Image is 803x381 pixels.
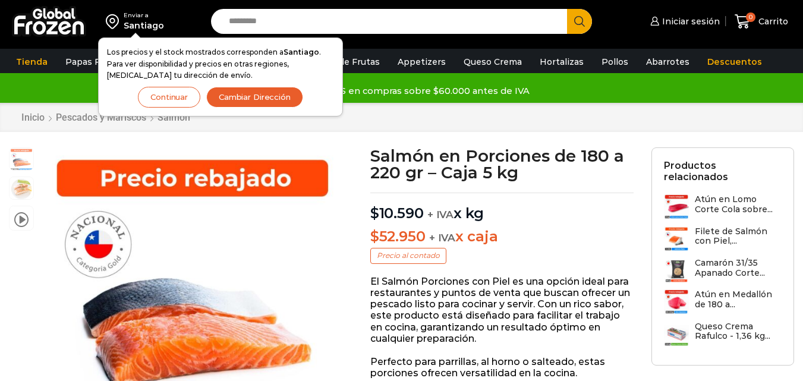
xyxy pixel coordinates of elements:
[370,276,634,344] p: El Salmón Porciones con Piel es una opción ideal para restaurantes y puntos de venta que buscan o...
[370,356,634,379] p: Perfecto para parrillas, al horno o salteado, estas porciones ofrecen versatilidad en la cocina.
[10,177,33,201] span: plato-salmon
[306,51,386,73] a: Pulpa de Frutas
[701,51,768,73] a: Descuentos
[664,160,782,182] h2: Productos relacionados
[664,322,782,347] a: Queso Crema Rafulco - 1,36 kg...
[157,112,191,123] a: Salmón
[664,194,782,220] a: Atún en Lomo Corte Cola sobre...
[427,209,454,221] span: + IVA
[695,322,782,342] h3: Queso Crema Rafulco - 1,36 kg...
[755,15,788,27] span: Carrito
[567,9,592,34] button: Search button
[370,193,634,222] p: x kg
[746,12,755,22] span: 0
[107,46,334,81] p: Los precios y el stock mostrados corresponden a . Para ver disponibilidad y precios en otras regi...
[370,228,425,245] bdi: 52.950
[695,258,782,278] h3: Camarón 31/35 Apanado Corte...
[106,11,124,32] img: address-field-icon.svg
[124,20,164,32] div: Santiago
[370,204,379,222] span: $
[695,194,782,215] h3: Atún en Lomo Corte Cola sobre...
[664,226,782,252] a: Filete de Salmón con Piel,...
[664,289,782,315] a: Atún en Medallón de 180 a...
[695,289,782,310] h3: Atún en Medallón de 180 a...
[534,51,590,73] a: Hortalizas
[659,15,720,27] span: Iniciar sesión
[596,51,634,73] a: Pollos
[695,226,782,247] h3: Filete de Salmón con Piel,...
[370,228,634,245] p: x caja
[370,147,634,181] h1: Salmón en Porciones de 180 a 220 gr – Caja 5 kg
[21,112,45,123] a: Inicio
[55,112,147,123] a: Pescados y Mariscos
[370,204,423,222] bdi: 10.590
[664,258,782,284] a: Camarón 31/35 Apanado Corte...
[370,248,446,263] p: Precio al contado
[21,112,191,123] nav: Breadcrumb
[370,228,379,245] span: $
[458,51,528,73] a: Queso Crema
[124,11,164,20] div: Enviar a
[10,51,53,73] a: Tienda
[732,8,791,36] a: 0 Carrito
[138,87,200,108] button: Continuar
[640,51,695,73] a: Abarrotes
[392,51,452,73] a: Appetizers
[206,87,303,108] button: Cambiar Dirección
[284,48,319,56] strong: Santiago
[647,10,720,33] a: Iniciar sesión
[59,51,125,73] a: Papas Fritas
[429,232,455,244] span: + IVA
[10,148,33,172] span: salmon porcion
